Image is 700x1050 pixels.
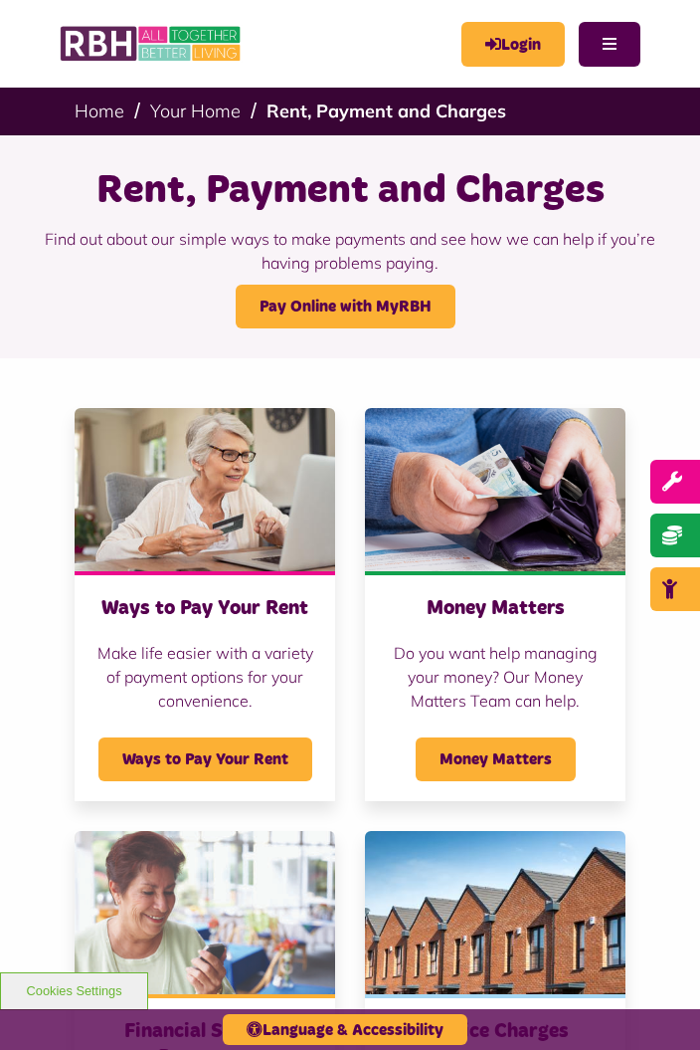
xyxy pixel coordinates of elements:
[266,100,506,122] a: Rent, Payment and Charges
[94,641,315,713] p: Make life easier with a variety of payment options for your convenience.
[365,408,625,571] img: Money 1
[365,408,625,801] a: Money Matters Do you want help managing your money? Our Money Matters Team can help. Money Matters
[98,737,312,781] span: Ways to Pay Your Rent
[75,100,124,122] a: Home
[365,831,625,994] img: RBH homes in Lower Falinge with a blue sky
[75,408,335,801] a: Ways to Pay Your Rent Make life easier with a variety of payment options for your convenience. Wa...
[385,641,606,713] p: Do you want help managing your money? Our Money Matters Team can help.
[60,20,244,68] img: RBH
[94,595,315,621] h3: Ways to Pay Your Rent
[75,408,335,571] img: Old Woman Paying Bills Online J745CDU
[236,285,455,328] a: Pay Online with MyRBH
[385,595,606,621] h3: Money Matters
[416,737,576,781] span: Money Matters
[25,165,675,217] h1: Rent, Payment and Charges
[223,1014,467,1045] button: Language & Accessibility
[611,960,700,1050] iframe: Netcall Web Assistant for live chat
[150,100,241,122] a: Your Home
[75,831,335,994] img: 200284549 001
[461,22,565,67] a: MyRBH
[25,217,675,285] p: Find out about our simple ways to make payments and see how we can help if you’re having problems...
[579,22,640,67] button: Navigation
